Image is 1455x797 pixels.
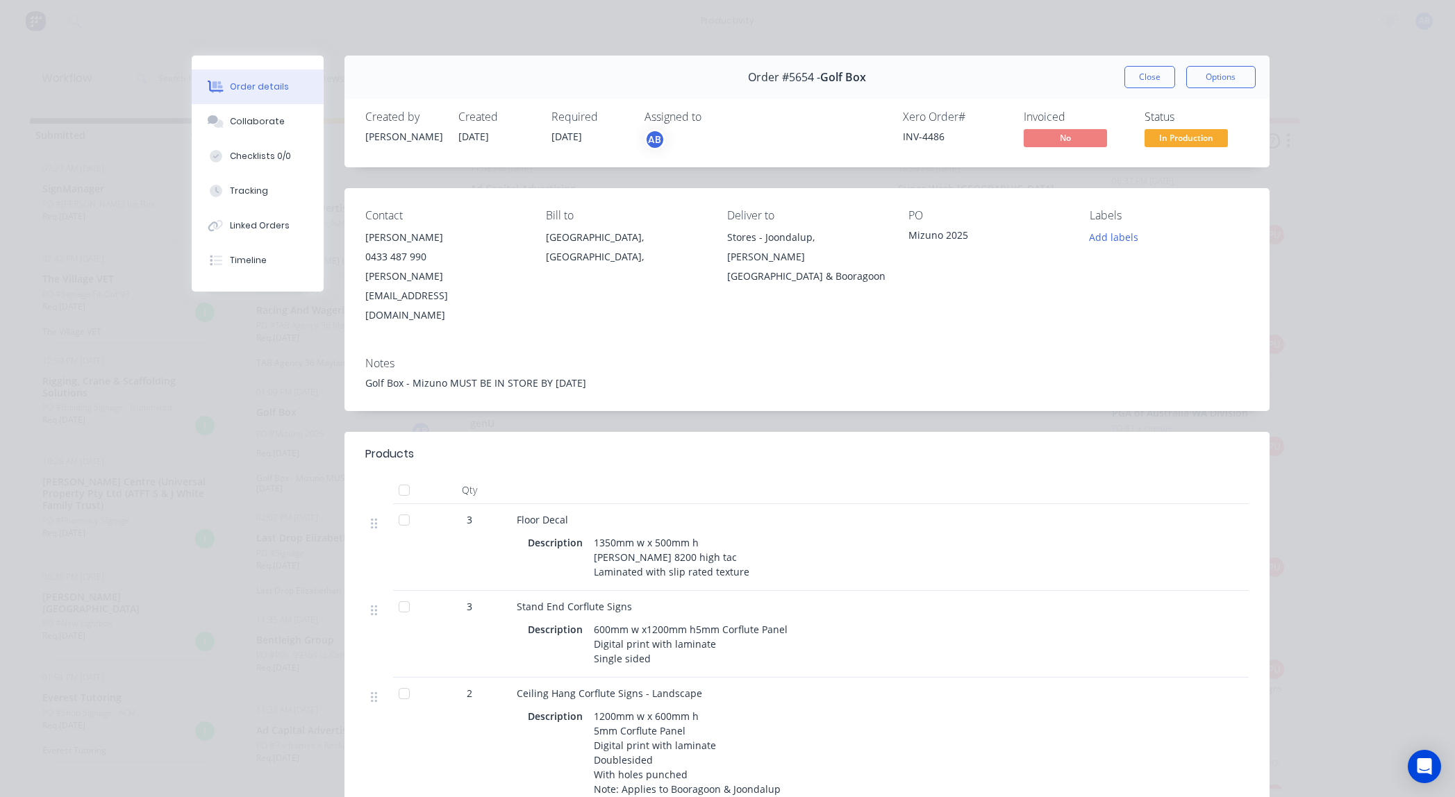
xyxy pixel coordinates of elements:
button: Checklists 0/0 [192,139,324,174]
span: 3 [467,512,472,527]
div: Contact [365,209,524,222]
div: [PERSON_NAME][EMAIL_ADDRESS][DOMAIN_NAME] [365,267,524,325]
div: Deliver to [727,209,886,222]
button: In Production [1145,129,1228,150]
div: 0433 487 990 [365,247,524,267]
div: Assigned to [645,110,783,124]
div: Stores - Joondalup, [PERSON_NAME][GEOGRAPHIC_DATA] & Booragoon [727,228,886,286]
div: Linked Orders [230,219,290,232]
button: Add labels [1082,228,1146,246]
div: Created by [365,110,442,124]
div: Description [528,532,588,553]
button: Timeline [192,243,324,278]
div: Checklists 0/0 [230,150,291,162]
span: Ceiling Hang Corflute Signs - Landscape [517,687,702,700]
div: Required [551,110,628,124]
div: Description [528,619,588,639]
button: Collaborate [192,104,324,139]
div: Golf Box - Mizuno MUST BE IN STORE BY [DATE] [365,376,1249,390]
div: 1350mm w x 500mm h [PERSON_NAME] 8200 high tac Laminated with slip rated texture [588,532,755,582]
div: Notes [365,357,1249,370]
span: No [1024,129,1107,146]
button: Close [1124,66,1175,88]
div: Xero Order # [903,110,1007,124]
div: [GEOGRAPHIC_DATA], [GEOGRAPHIC_DATA], [546,228,705,272]
div: Collaborate [230,115,285,128]
button: Options [1186,66,1256,88]
span: [DATE] [551,130,582,143]
div: Status [1145,110,1249,124]
div: Description [528,706,588,726]
div: [PERSON_NAME] [365,129,442,144]
button: Order details [192,69,324,104]
div: [PERSON_NAME]0433 487 990[PERSON_NAME][EMAIL_ADDRESS][DOMAIN_NAME] [365,228,524,325]
div: INV-4486 [903,129,1007,144]
div: Tracking [230,185,268,197]
div: Created [458,110,535,124]
span: In Production [1145,129,1228,146]
div: [GEOGRAPHIC_DATA], [GEOGRAPHIC_DATA], [546,228,705,267]
span: Order #5654 - [748,71,820,84]
div: Products [365,446,414,462]
span: 2 [467,686,472,700]
div: Order details [230,81,289,93]
div: Open Intercom Messenger [1408,750,1441,783]
div: Timeline [230,254,267,267]
div: 600mm w x1200mm h5mm Corflute Panel Digital print with laminate Single sided [588,619,793,669]
button: Linked Orders [192,208,324,243]
div: PO [908,209,1067,222]
button: AB [645,129,665,150]
span: Stand End Corflute Signs [517,600,632,613]
div: [PERSON_NAME] [365,228,524,247]
div: Labels [1090,209,1249,222]
span: [DATE] [458,130,489,143]
div: Invoiced [1024,110,1128,124]
span: 3 [467,599,472,614]
span: Floor Decal [517,513,568,526]
div: Mizuno 2025 [908,228,1067,247]
span: Golf Box [820,71,866,84]
div: Bill to [546,209,705,222]
div: Qty [428,476,511,504]
button: Tracking [192,174,324,208]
